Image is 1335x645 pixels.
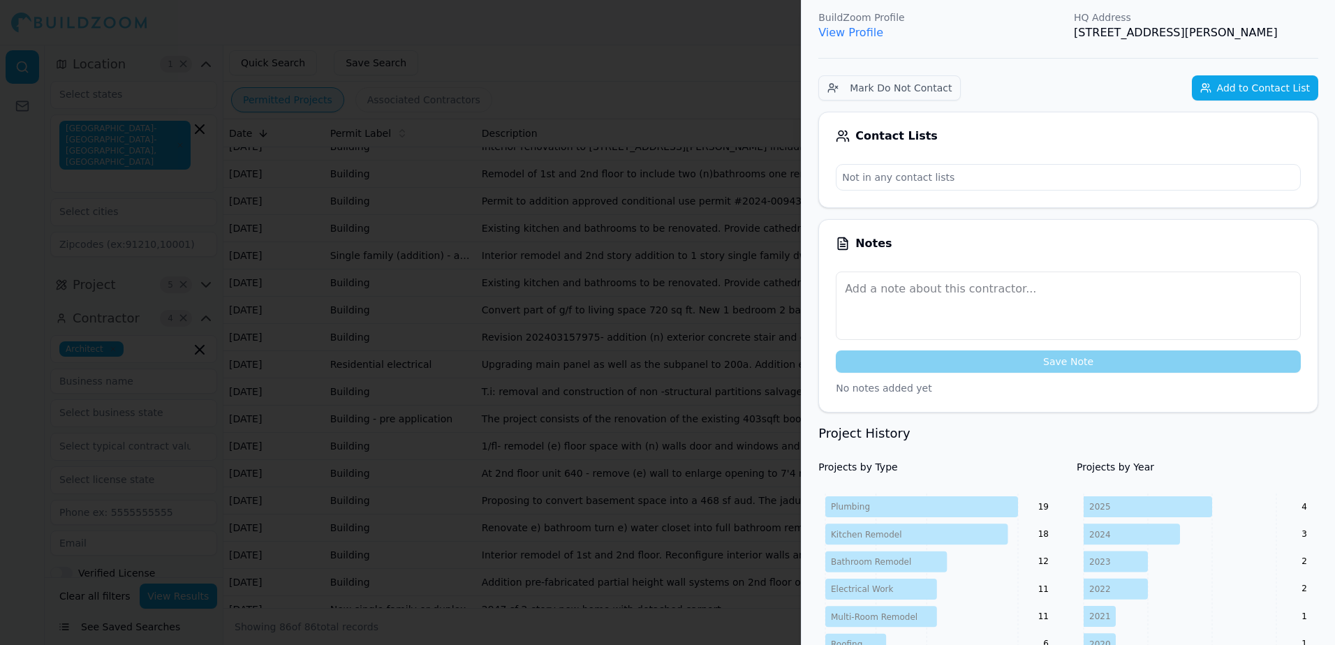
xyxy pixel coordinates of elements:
[818,460,1060,474] h4: Projects by Type
[818,10,1063,24] p: BuildZoom Profile
[1089,530,1111,540] tspan: 2024
[818,424,1318,443] h3: Project History
[831,502,870,512] tspan: Plumbing
[1089,557,1111,567] tspan: 2023
[1089,611,1111,621] tspan: 2021
[836,237,1301,251] div: Notes
[1301,502,1307,512] text: 4
[1077,460,1318,474] h4: Projects by Year
[1038,502,1049,512] text: 19
[836,381,1301,395] p: No notes added yet
[818,75,961,101] button: Mark Do Not Contact
[1089,502,1111,512] tspan: 2025
[1301,584,1307,593] text: 2
[1301,611,1307,621] text: 1
[1074,24,1318,41] p: [STREET_ADDRESS][PERSON_NAME]
[1089,584,1111,594] tspan: 2022
[831,530,901,540] tspan: Kitchen Remodel
[1301,556,1307,566] text: 2
[1038,529,1049,539] text: 18
[1038,611,1049,621] text: 11
[818,26,883,39] a: View Profile
[836,165,1300,190] p: Not in any contact lists
[831,612,917,622] tspan: Multi-Room Remodel
[831,584,893,594] tspan: Electrical Work
[1074,10,1318,24] p: HQ Address
[1192,75,1318,101] button: Add to Contact List
[831,557,911,567] tspan: Bathroom Remodel
[1038,556,1049,566] text: 12
[1301,529,1307,539] text: 3
[836,129,1301,143] div: Contact Lists
[1038,584,1049,594] text: 11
